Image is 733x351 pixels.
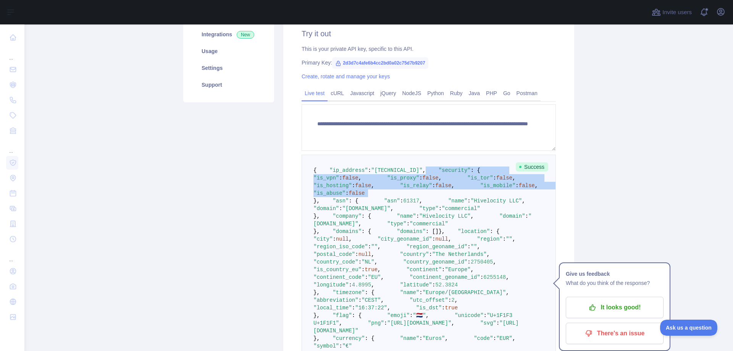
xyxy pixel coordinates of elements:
span: }, [313,335,320,341]
span: false [342,175,358,181]
span: "type" [387,221,406,227]
span: "EUR" [496,335,512,341]
span: "name" [397,213,416,219]
a: Go [500,87,513,99]
span: "svg" [480,320,496,326]
span: false [355,183,371,189]
span: : [419,335,422,341]
span: : [365,274,368,280]
span: : { [471,167,480,173]
span: : [432,183,435,189]
div: This is your private API key, specific to this API. [302,45,556,53]
span: "asn" [333,198,349,204]
span: : [333,236,336,242]
span: , [419,198,422,204]
span: , [487,251,490,257]
span: "city_geoname_id" [378,236,432,242]
span: , [506,290,509,296]
span: "NL" [362,259,375,265]
span: , [471,267,474,273]
p: It looks good! [572,301,658,314]
span: "continent_code" [313,274,365,280]
span: "timezone" [333,290,365,296]
span: "is_country_eu" [313,267,362,273]
span: : [467,259,470,265]
span: , [522,198,525,204]
a: PHP [483,87,500,99]
span: : [467,244,470,250]
span: : { [365,290,374,296]
span: "commercial" [410,221,448,227]
span: , [451,320,454,326]
span: "code" [474,335,493,341]
span: , [535,183,538,189]
span: , [339,320,342,326]
span: , [381,274,384,280]
span: : [525,213,528,219]
span: "security" [439,167,471,173]
span: 6255148 [483,274,506,280]
a: Javascript [347,87,377,99]
span: : [448,297,451,303]
span: : [339,175,342,181]
span: , [471,213,474,219]
span: "utc_offset" [410,297,448,303]
a: jQuery [377,87,399,99]
span: "company" [333,213,362,219]
span: , [358,175,362,181]
span: : [400,198,403,204]
span: : [442,305,445,311]
span: { [313,167,316,173]
span: "Hivelocity LLC" [471,198,522,204]
span: : { [362,228,371,235]
span: : [503,236,506,242]
span: : [358,297,362,303]
span: Success [516,162,548,171]
span: , [378,244,381,250]
span: 52.3824 [435,282,458,288]
span: "abbreviation" [313,297,358,303]
span: "Europe" [445,267,471,273]
span: "name" [400,335,419,341]
span: "emoji" [387,312,410,319]
a: Usage [192,43,265,60]
iframe: Toggle Customer Support [660,320,718,336]
span: : [416,213,419,219]
span: , [451,183,454,189]
span: "is_tor" [467,175,493,181]
a: Settings [192,60,265,76]
span: "€" [342,343,352,349]
span: , [439,175,442,181]
span: "country" [400,251,429,257]
span: "is_proxy" [387,175,419,181]
span: "The Netherlands" [432,251,487,257]
span: false [496,175,512,181]
span: , [448,236,451,242]
span: : [484,312,487,319]
span: "asn" [384,198,400,204]
span: "continent_geoname_id" [410,274,480,280]
span: : [384,320,387,326]
span: : [515,183,518,189]
span: "is_abuse" [313,190,346,196]
span: : [496,320,499,326]
span: false [435,183,451,189]
span: true [445,305,458,311]
span: "Europe/[GEOGRAPHIC_DATA]" [423,290,506,296]
span: : [480,274,483,280]
span: : [362,267,365,273]
span: , [445,335,448,341]
span: : [493,335,496,341]
span: : { [352,312,362,319]
span: "16:37:22" [355,305,387,311]
div: ... [6,139,18,154]
span: "[DOMAIN_NAME]" [342,205,391,212]
span: : { [365,335,374,341]
span: , [423,167,426,173]
span: , [426,312,429,319]
span: false [519,183,535,189]
span: false [349,190,365,196]
span: , [378,267,381,273]
span: "" [371,244,378,250]
span: "png" [368,320,384,326]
